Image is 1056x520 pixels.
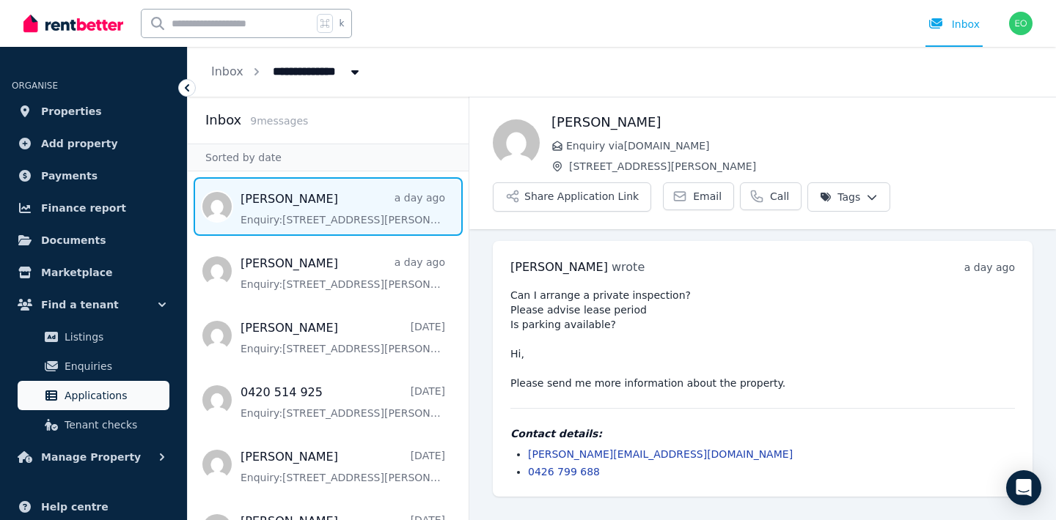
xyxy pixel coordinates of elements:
[12,97,175,126] a: Properties
[41,448,141,466] span: Manage Property
[12,161,175,190] a: Payments
[510,260,608,274] span: [PERSON_NAME]
[23,12,123,34] img: RentBetter
[41,199,126,217] span: Finance report
[807,182,890,212] button: Tags
[12,290,175,319] button: Find a tenant
[12,442,175,472] button: Manage Property
[12,129,175,158] a: Add property
[41,498,109,516] span: Help centre
[528,466,600,478] a: 0426 799 688
[241,190,445,227] a: [PERSON_NAME]a day agoEnquiry:[STREET_ADDRESS][PERSON_NAME].
[1006,470,1041,505] div: Open Intercom Messenger
[41,296,119,313] span: Find a tenant
[41,167,98,185] span: Payments
[820,190,860,204] span: Tags
[493,119,540,166] img: Patricia Haueiss
[12,81,58,91] span: ORGANISE
[241,319,445,356] a: [PERSON_NAME][DATE]Enquiry:[STREET_ADDRESS][PERSON_NAME].
[65,357,164,375] span: Enquiries
[250,115,308,127] span: 9 message s
[205,110,241,130] h2: Inbox
[18,322,169,352] a: Listings
[211,64,243,78] a: Inbox
[964,261,1015,273] time: a day ago
[770,189,789,204] span: Call
[740,182,802,210] a: Call
[41,135,118,152] span: Add property
[612,260,645,274] span: wrote
[693,189,722,204] span: Email
[12,226,175,255] a: Documents
[510,288,1015,390] pre: Can I arrange a private inspection? Please advise lease period Is parking available? Hi, Please s...
[663,182,734,210] a: Email
[241,448,445,485] a: [PERSON_NAME][DATE]Enquiry:[STREET_ADDRESS][PERSON_NAME].
[41,264,112,281] span: Marketplace
[1009,12,1033,35] img: Ezechiel Orski-Ritchie
[41,103,102,120] span: Properties
[241,384,445,420] a: 0420 514 925[DATE]Enquiry:[STREET_ADDRESS][PERSON_NAME].
[65,387,164,404] span: Applications
[241,255,445,291] a: [PERSON_NAME]a day agoEnquiry:[STREET_ADDRESS][PERSON_NAME].
[18,352,169,381] a: Enquiries
[928,17,980,31] div: Inbox
[18,410,169,439] a: Tenant checks
[41,231,106,249] span: Documents
[12,193,175,223] a: Finance report
[18,381,169,410] a: Applications
[188,47,386,97] nav: Breadcrumb
[65,328,164,346] span: Listings
[569,159,1033,174] span: [STREET_ADDRESS][PERSON_NAME]
[510,426,1015,441] h4: Contact details:
[339,18,344,29] span: k
[566,138,1033,153] span: Enquiry via [DOMAIN_NAME]
[551,112,1033,133] h1: [PERSON_NAME]
[12,258,175,287] a: Marketplace
[65,416,164,434] span: Tenant checks
[493,182,651,212] button: Share Application Link
[188,144,469,171] div: Sorted by date
[528,448,793,460] a: [PERSON_NAME][EMAIL_ADDRESS][DOMAIN_NAME]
